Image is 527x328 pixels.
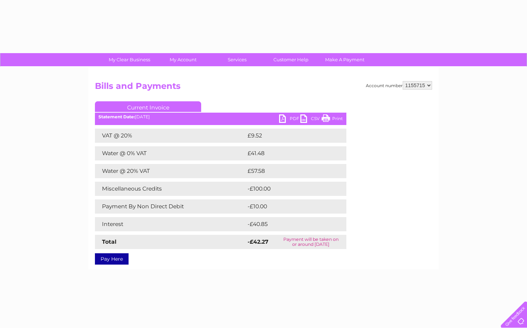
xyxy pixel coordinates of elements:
[246,164,332,178] td: £57.58
[95,217,246,231] td: Interest
[316,53,374,66] a: Make A Payment
[322,114,343,125] a: Print
[102,238,117,245] strong: Total
[366,81,432,90] div: Account number
[279,114,300,125] a: PDF
[98,114,135,119] b: Statement Date:
[95,164,246,178] td: Water @ 20% VAT
[95,114,346,119] div: [DATE]
[248,238,268,245] strong: -£42.27
[246,199,333,214] td: -£10.00
[154,53,212,66] a: My Account
[246,182,335,196] td: -£100.00
[262,53,320,66] a: Customer Help
[300,114,322,125] a: CSV
[208,53,266,66] a: Services
[246,217,333,231] td: -£40.85
[95,129,246,143] td: VAT @ 20%
[95,146,246,160] td: Water @ 0% VAT
[95,253,129,265] a: Pay Here
[95,81,432,95] h2: Bills and Payments
[246,146,331,160] td: £41.48
[275,235,346,249] td: Payment will be taken on or around [DATE]
[100,53,159,66] a: My Clear Business
[95,182,246,196] td: Miscellaneous Credits
[246,129,330,143] td: £9.52
[95,199,246,214] td: Payment By Non Direct Debit
[95,101,201,112] a: Current Invoice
